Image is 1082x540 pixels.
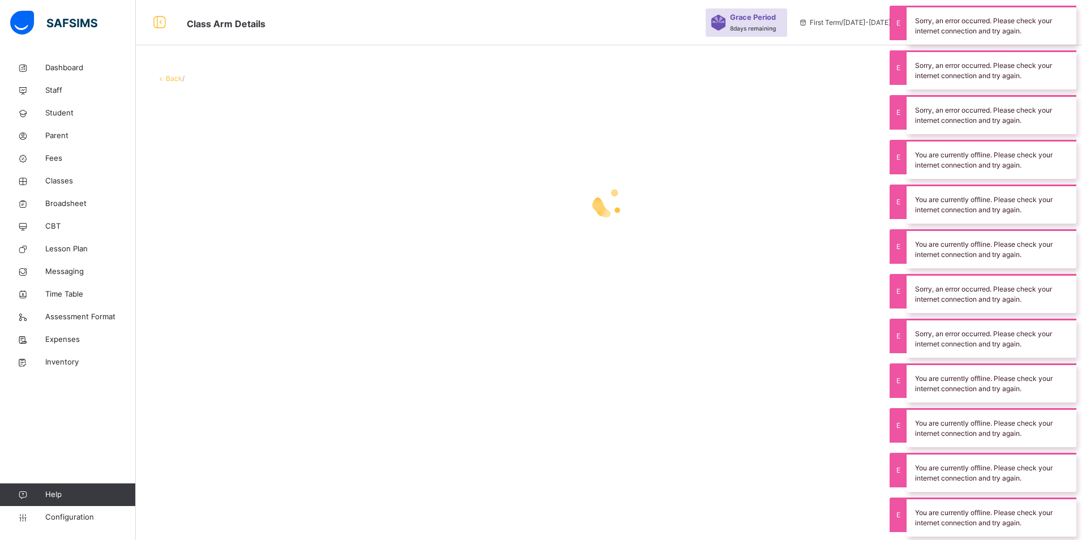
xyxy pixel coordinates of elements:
img: sticker-purple.71386a28dfed39d6af7621340158ba97.svg [711,15,725,31]
img: safsims [10,11,97,35]
span: Help [45,489,135,500]
span: Parent [45,130,136,142]
span: 8 days remaining [730,25,776,32]
span: CBT [45,221,136,232]
div: You are currently offline. Please check your internet connection and try again. [907,140,1076,179]
span: Broadsheet [45,198,136,209]
div: Sorry, an error occurred. Please check your internet connection and try again. [907,95,1076,134]
span: Student [45,108,136,119]
span: session/term information [798,18,891,28]
span: Class Arm Details [187,18,265,29]
span: Grace Period [730,12,776,23]
span: Configuration [45,512,135,523]
span: Lesson Plan [45,243,136,255]
span: Time Table [45,289,136,300]
span: Inventory [45,357,136,368]
div: Sorry, an error occurred. Please check your internet connection and try again. [907,6,1076,45]
div: You are currently offline. Please check your internet connection and try again. [907,408,1076,447]
span: Staff [45,85,136,96]
span: Expenses [45,334,136,345]
div: Sorry, an error occurred. Please check your internet connection and try again. [907,274,1076,313]
span: / [182,74,184,83]
span: Assessment Format [45,311,136,323]
div: You are currently offline. Please check your internet connection and try again. [907,363,1076,402]
div: Sorry, an error occurred. Please check your internet connection and try again. [907,50,1076,89]
div: You are currently offline. Please check your internet connection and try again. [907,185,1076,224]
span: Messaging [45,266,136,277]
span: Classes [45,175,136,187]
span: Fees [45,153,136,164]
div: You are currently offline. Please check your internet connection and try again. [907,453,1076,492]
span: Dashboard [45,62,136,74]
div: You are currently offline. Please check your internet connection and try again. [907,498,1076,537]
div: You are currently offline. Please check your internet connection and try again. [907,229,1076,268]
div: Sorry, an error occurred. Please check your internet connection and try again. [907,319,1076,358]
a: Back [166,74,182,83]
